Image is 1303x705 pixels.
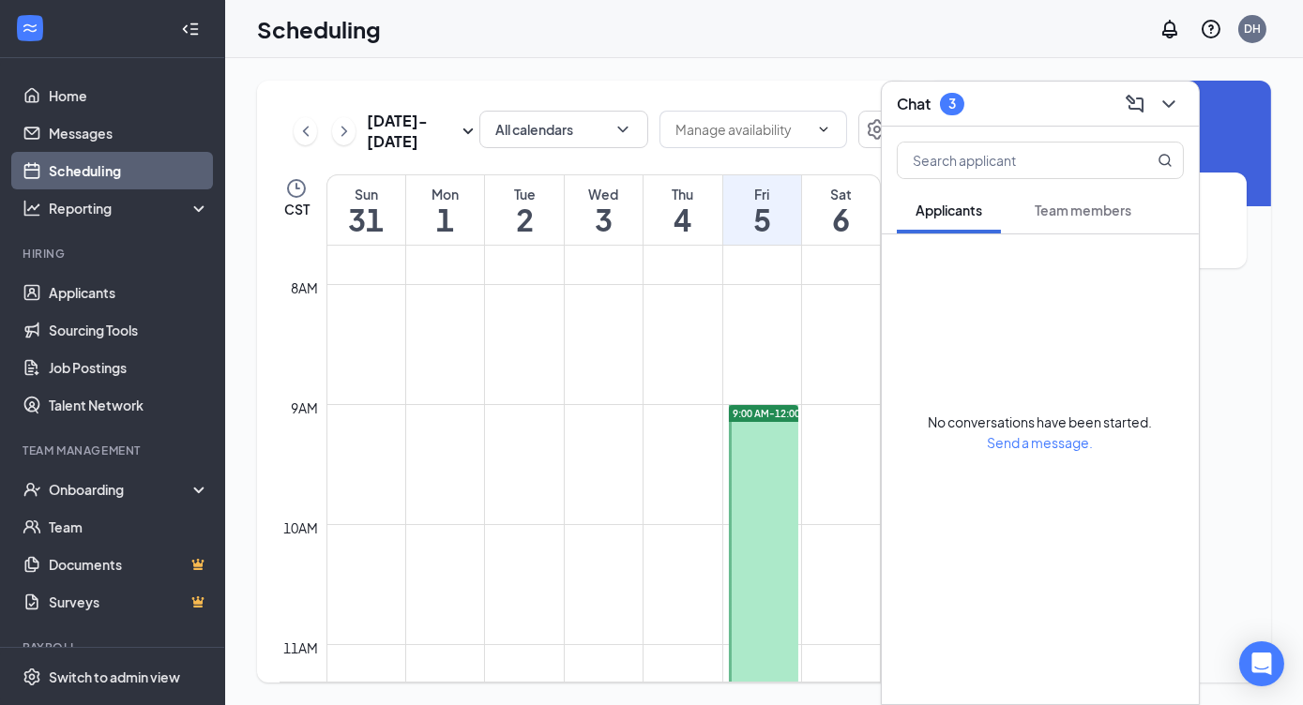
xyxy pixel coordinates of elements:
[335,120,354,142] svg: ChevronRight
[49,386,209,424] a: Talent Network
[49,199,210,217] div: Reporting
[23,199,41,217] svg: Analysis
[1120,89,1150,119] button: ComposeMessage
[1244,21,1261,37] div: DH
[23,246,205,262] div: Hiring
[21,19,39,37] svg: WorkstreamLogo
[280,637,323,658] div: 11am
[898,142,1120,178] input: Search applicant
[294,117,317,145] button: ChevronLeft
[1124,93,1146,115] svg: ComposeMessage
[1158,153,1173,168] svg: MagnifyingGlass
[948,96,956,112] div: 3
[1035,202,1131,218] span: Team members
[23,667,41,686] svg: Settings
[866,118,888,141] svg: Settings
[479,111,648,148] button: All calendarsChevronDown
[565,175,643,245] a: September 3, 2025
[988,434,1094,451] span: Send a message.
[332,117,356,145] button: ChevronRight
[1239,641,1284,686] div: Open Intercom Messenger
[181,20,200,38] svg: Collapse
[1158,93,1180,115] svg: ChevronDown
[284,200,310,218] span: CST
[406,185,484,203] div: Mon
[733,407,816,420] span: 9:00 AM-12:00 PM
[1159,18,1181,40] svg: Notifications
[565,185,643,203] div: Wed
[644,175,721,245] a: September 4, 2025
[929,413,1153,430] span: No conversations have been started.
[897,94,931,114] h3: Chat
[23,442,205,458] div: Team Management
[327,175,405,245] a: August 31, 2025
[802,175,880,245] a: September 6, 2025
[644,185,721,203] div: Thu
[49,349,209,386] a: Job Postings
[916,202,982,218] span: Applicants
[23,639,205,655] div: Payroll
[49,114,209,152] a: Messages
[565,203,643,235] h1: 3
[49,77,209,114] a: Home
[485,203,563,235] h1: 2
[367,111,457,152] h3: [DATE] - [DATE]
[858,111,896,152] a: Settings
[406,203,484,235] h1: 1
[49,274,209,311] a: Applicants
[802,185,880,203] div: Sat
[858,111,896,148] button: Settings
[1200,18,1222,40] svg: QuestionInfo
[49,546,209,583] a: DocumentsCrown
[23,480,41,499] svg: UserCheck
[49,583,209,621] a: SurveysCrown
[49,480,193,499] div: Onboarding
[296,120,315,142] svg: ChevronLeft
[327,203,405,235] h1: 31
[723,203,801,235] h1: 5
[1154,89,1184,119] button: ChevronDown
[816,122,831,137] svg: ChevronDown
[49,508,209,546] a: Team
[614,120,632,139] svg: ChevronDown
[327,185,405,203] div: Sun
[723,185,801,203] div: Fri
[257,13,381,45] h1: Scheduling
[285,177,308,200] svg: Clock
[644,203,721,235] h1: 4
[49,152,209,189] a: Scheduling
[457,120,479,142] svg: SmallChevronDown
[280,517,323,538] div: 10am
[485,185,563,203] div: Tue
[288,397,323,418] div: 9am
[288,277,323,298] div: 8am
[406,175,484,245] a: September 1, 2025
[723,175,801,245] a: September 5, 2025
[675,119,809,140] input: Manage availability
[49,667,180,686] div: Switch to admin view
[49,311,209,349] a: Sourcing Tools
[802,203,880,235] h1: 6
[485,175,563,245] a: September 2, 2025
